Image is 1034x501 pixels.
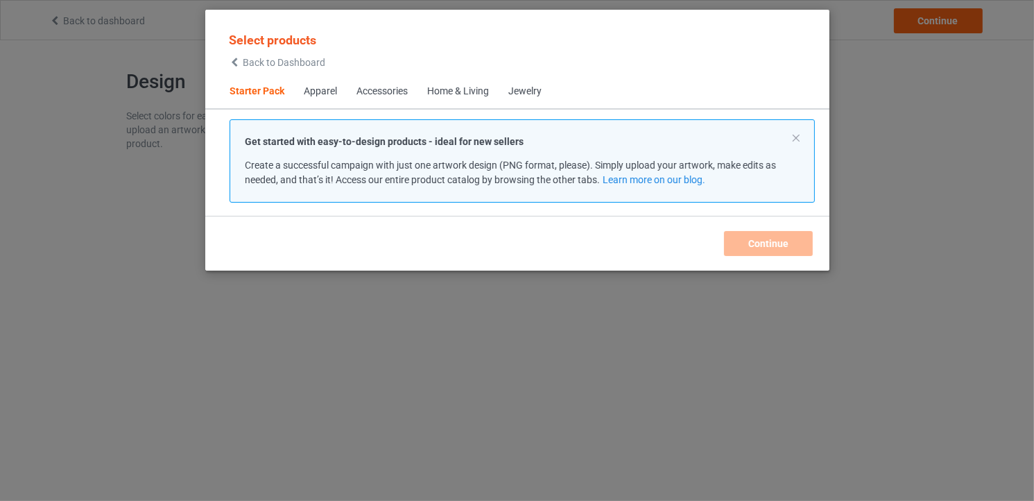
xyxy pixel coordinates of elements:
[602,174,705,185] a: Learn more on our blog.
[245,160,776,185] span: Create a successful campaign with just one artwork design (PNG format, please). Simply upload you...
[245,136,524,147] strong: Get started with easy-to-design products - ideal for new sellers
[243,57,325,68] span: Back to Dashboard
[508,85,542,99] div: Jewelry
[220,75,294,108] span: Starter Pack
[356,85,408,99] div: Accessories
[229,33,316,47] span: Select products
[427,85,489,99] div: Home & Living
[304,85,337,99] div: Apparel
